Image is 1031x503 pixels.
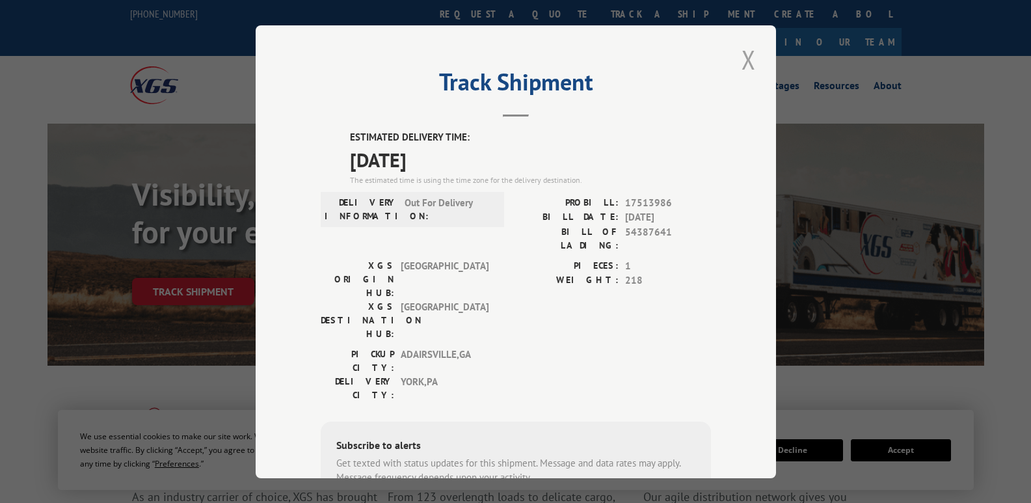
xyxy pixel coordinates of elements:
[625,224,711,252] span: 54387641
[325,195,398,223] label: DELIVERY INFORMATION:
[336,437,695,455] div: Subscribe to alerts
[401,374,489,401] span: YORK , PA
[350,144,711,174] span: [DATE]
[401,299,489,340] span: [GEOGRAPHIC_DATA]
[350,130,711,145] label: ESTIMATED DELIVERY TIME:
[321,73,711,98] h2: Track Shipment
[625,273,711,288] span: 218
[516,195,619,210] label: PROBILL:
[321,374,394,401] label: DELIVERY CITY:
[336,455,695,485] div: Get texted with status updates for this shipment. Message and data rates may apply. Message frequ...
[516,210,619,225] label: BILL DATE:
[321,258,394,299] label: XGS ORIGIN HUB:
[321,347,394,374] label: PICKUP CITY:
[738,42,760,77] button: Close modal
[401,258,489,299] span: [GEOGRAPHIC_DATA]
[516,224,619,252] label: BILL OF LADING:
[350,174,711,185] div: The estimated time is using the time zone for the delivery destination.
[516,273,619,288] label: WEIGHT:
[321,299,394,340] label: XGS DESTINATION HUB:
[625,195,711,210] span: 17513986
[405,195,492,223] span: Out For Delivery
[401,347,489,374] span: ADAIRSVILLE , GA
[625,258,711,273] span: 1
[516,258,619,273] label: PIECES:
[625,210,711,225] span: [DATE]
